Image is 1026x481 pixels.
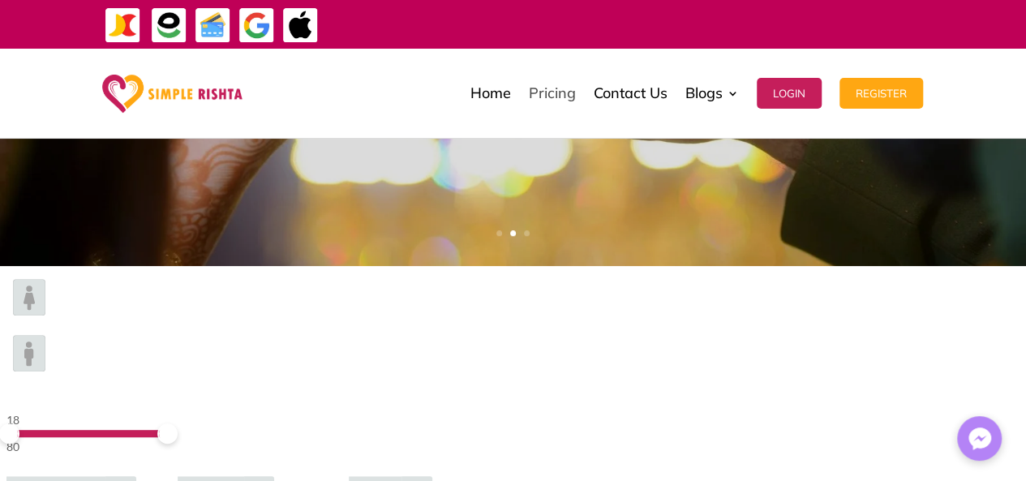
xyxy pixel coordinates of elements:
[685,53,739,134] a: Blogs
[839,78,923,109] button: Register
[238,7,275,44] img: GooglePay-icon
[510,230,516,236] a: 2
[6,437,165,457] div: 80
[524,230,530,236] a: 3
[594,53,668,134] a: Contact Us
[757,78,822,109] button: Login
[496,230,502,236] a: 1
[6,410,165,430] div: 18
[195,7,231,44] img: Credit Cards
[529,53,576,134] a: Pricing
[105,7,141,44] img: JazzCash-icon
[282,7,319,44] img: ApplePay-icon
[151,7,187,44] img: EasyPaisa-icon
[964,423,996,455] img: Messenger
[470,53,511,134] a: Home
[839,53,923,134] a: Register
[757,53,822,134] a: Login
